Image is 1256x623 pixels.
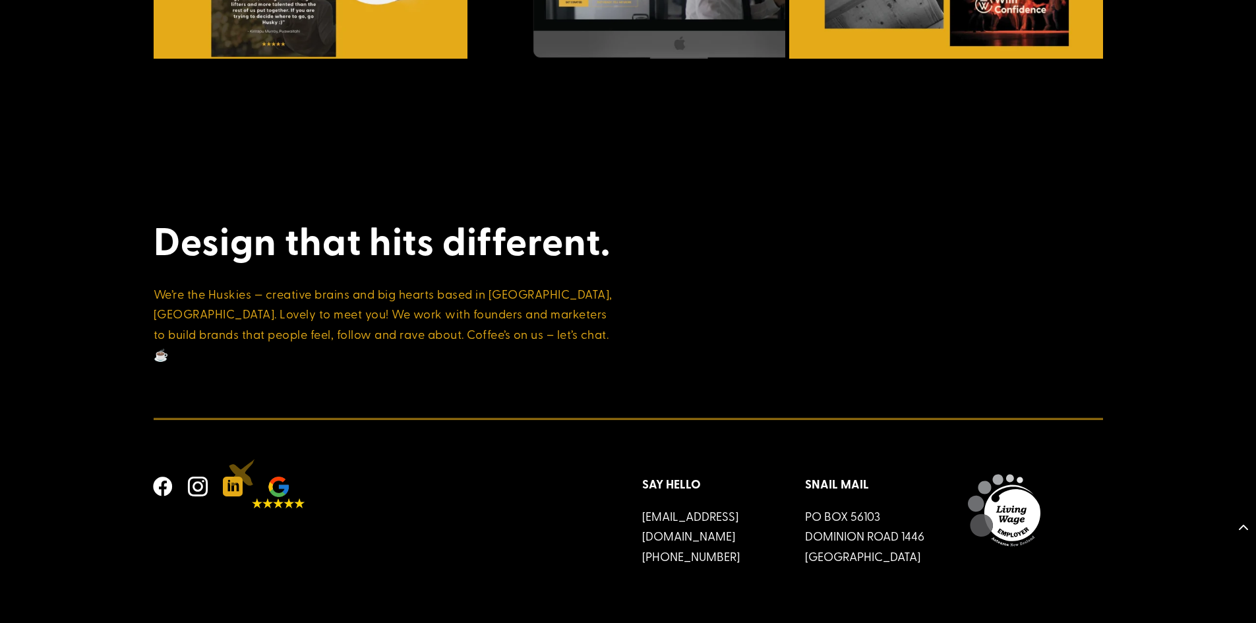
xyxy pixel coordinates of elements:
span:  [182,471,214,502]
span:  [147,471,179,502]
img: Husk is a Living Wage Employer [968,474,1040,547]
a:  [147,471,182,502]
h2: Design that hits different. [154,218,614,270]
a: [EMAIL_ADDRESS][DOMAIN_NAME] [642,508,738,545]
span:  [217,471,249,502]
a:  [217,471,252,502]
a:  [182,471,217,502]
p: PO Box 56103 Dominion Road 1446 [GEOGRAPHIC_DATA] [805,506,940,567]
span: ☕️ [154,346,169,363]
p: We’re the Huskies — creative brains and big hearts based in [GEOGRAPHIC_DATA], [GEOGRAPHIC_DATA].... [154,284,614,365]
a: 5 stars on google [252,477,308,508]
a: [PHONE_NUMBER] [642,548,740,564]
strong: Say Hello [642,475,701,492]
img: 5 stars on google [252,477,305,508]
strong: Snail Mail [805,475,869,492]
